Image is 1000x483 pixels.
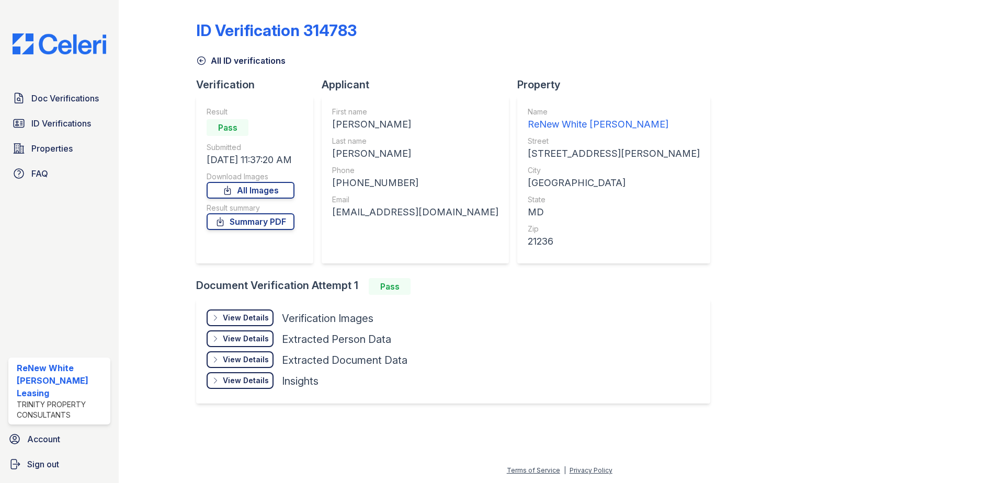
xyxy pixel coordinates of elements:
div: Trinity Property Consultants [17,399,106,420]
div: [PHONE_NUMBER] [332,176,498,190]
div: Pass [207,119,248,136]
a: Terms of Service [507,466,560,474]
div: MD [528,205,700,220]
a: All ID verifications [196,54,286,67]
span: Sign out [27,458,59,470]
a: ID Verifications [8,113,110,134]
a: Summary PDF [207,213,294,230]
div: 21236 [528,234,700,249]
a: FAQ [8,163,110,184]
iframe: chat widget [956,441,990,473]
a: Doc Verifications [8,88,110,109]
div: Result summary [207,203,294,213]
span: FAQ [31,167,48,180]
div: [PERSON_NAME] [332,117,498,132]
div: Applicant [322,77,517,92]
div: | [564,466,566,474]
a: Account [4,429,115,450]
div: Verification Images [282,311,373,326]
div: View Details [223,375,269,386]
div: Phone [332,165,498,176]
div: Property [517,77,719,92]
div: Download Images [207,171,294,182]
div: Document Verification Attempt 1 [196,278,719,295]
div: Name [528,107,700,117]
div: Extracted Person Data [282,332,391,347]
div: Pass [369,278,411,295]
div: ID Verification 314783 [196,21,357,40]
a: Properties [8,138,110,159]
div: [PERSON_NAME] [332,146,498,161]
a: Name ReNew White [PERSON_NAME] [528,107,700,132]
span: Account [27,433,60,445]
div: Zip [528,224,700,234]
div: Insights [282,374,319,388]
img: CE_Logo_Blue-a8612792a0a2168367f1c8372b55b34899dd931a85d93a1a3d3e32e68fde9ad4.png [4,33,115,54]
div: Last name [332,136,498,146]
div: View Details [223,333,269,344]
div: Extracted Document Data [282,353,407,367]
div: ReNew White [PERSON_NAME] Leasing [17,362,106,399]
div: First name [332,107,498,117]
a: Sign out [4,454,115,475]
div: [EMAIL_ADDRESS][DOMAIN_NAME] [332,205,498,220]
div: View Details [223,354,269,365]
a: All Images [207,182,294,199]
div: Street [528,136,700,146]
span: Properties [31,142,73,155]
div: [DATE] 11:37:20 AM [207,153,294,167]
div: Verification [196,77,322,92]
div: City [528,165,700,176]
span: Doc Verifications [31,92,99,105]
a: Privacy Policy [570,466,612,474]
div: State [528,194,700,205]
div: [GEOGRAPHIC_DATA] [528,176,700,190]
div: Result [207,107,294,117]
div: Email [332,194,498,205]
div: Submitted [207,142,294,153]
span: ID Verifications [31,117,91,130]
div: [STREET_ADDRESS][PERSON_NAME] [528,146,700,161]
div: ReNew White [PERSON_NAME] [528,117,700,132]
div: View Details [223,313,269,323]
